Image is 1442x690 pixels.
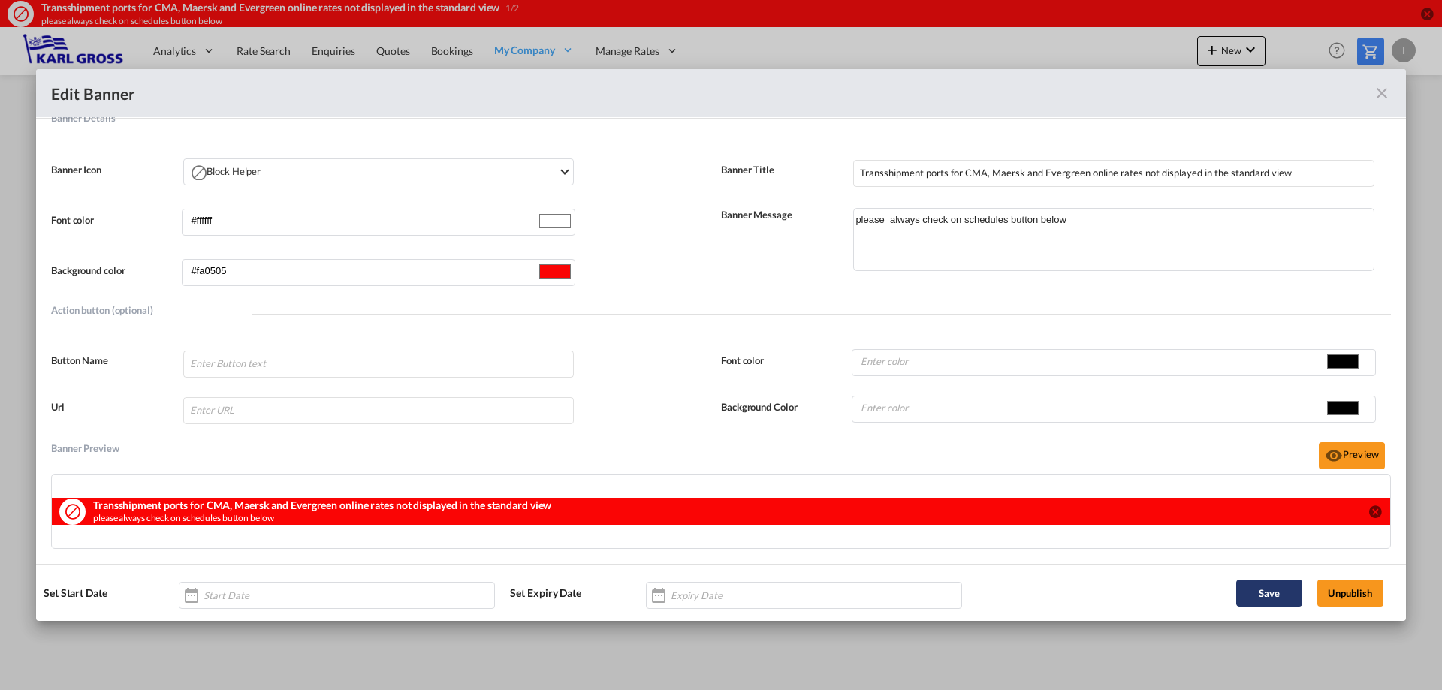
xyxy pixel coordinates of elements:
div: Action button (optional) [51,306,252,315]
input: Enter Banner Title [853,160,1374,187]
md-dialog: Banner NameBanner Description ... [36,69,1406,621]
md-icon: icon-close fg-AAA8AD [1373,84,1391,102]
label: Url [51,400,182,414]
label: Banner Title [721,163,852,176]
label: Font color [51,213,182,227]
md-icon: icon-eye [1325,447,1343,465]
label: Background color [51,264,182,277]
div: please always check on schedules button below [93,512,1163,525]
md-icon: icon-block-helper [65,504,80,519]
input: Enter Button text [183,351,573,378]
div: Block Helper [192,164,557,180]
button: Save [1236,580,1302,607]
input: Enter color [189,260,536,282]
label: Banner Message [721,208,852,221]
button: icon-close-circle [1368,504,1383,519]
button: icon-close fg-AAA8AD [1367,78,1397,108]
label: Font color [721,354,852,367]
input: Start Date [204,589,294,601]
input: Enter URL [183,397,573,424]
label: Set Expiry Date [510,586,645,601]
input: Enter color [859,396,1324,419]
label: Set Start Date [44,586,179,601]
button: Unpublish [1317,580,1383,607]
md-select: {{(ctrl.parent.bannerInfo.viewBanner && !ctrl.parent.bannerInfo.selectedData.data.theme.icon) ? '... [183,158,573,185]
input: Expiry Date [671,589,761,601]
label: Banner Icon [51,163,182,176]
div: Banner Details [51,113,185,122]
md-icon: icon-block-helper [192,165,207,180]
div: Banner Preview [51,438,119,474]
input: Enter color [859,350,1324,372]
input: Enter color [189,209,536,232]
button: icon-eyePreview [1319,442,1385,469]
label: Button Name [51,354,182,367]
label: Background Color [721,400,852,414]
div: Transshipment ports for CMA, Maersk and Evergreen online rates not displayed in the standard view [93,498,551,513]
div: Edit Banner [51,83,135,104]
